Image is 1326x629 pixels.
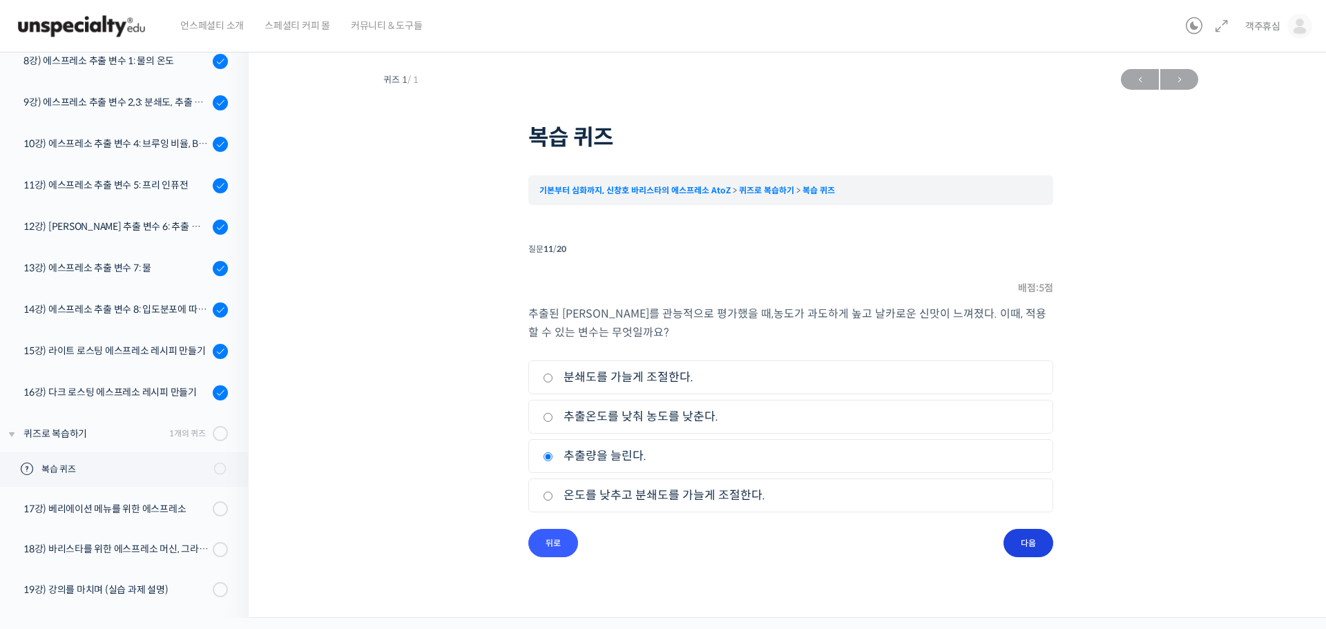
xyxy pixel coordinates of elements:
[544,244,553,254] span: 11
[23,260,209,275] div: 13강) 에스프레소 추출 변수 7: 물
[739,185,794,195] a: 퀴즈로 복습하기
[1160,69,1198,90] a: 다음→
[543,447,1039,465] label: 추출량을 늘린다.
[23,302,209,317] div: 14강) 에스프레소 추출 변수 8: 입도분포에 따른 향미 변화
[1245,20,1280,32] span: 객주휴심
[91,438,178,472] a: 대화
[4,438,91,472] a: 홈
[1018,279,1053,298] span: 배점: 점
[528,124,1053,151] h1: 복습 퀴즈
[407,74,419,86] span: / 1
[557,244,566,254] span: 20
[23,177,209,193] div: 11강) 에스프레소 추출 변수 5: 프리 인퓨전
[23,501,209,516] div: 17강) 베리에이션 메뉴를 위한 에스프레소
[23,343,209,358] div: 15강) 라이트 로스팅 에스프레소 레시피 만들기
[23,541,209,557] div: 18강) 바리스타를 위한 에스프레소 머신, 그라인더 선택 가이드라인
[213,458,230,470] span: 설정
[664,325,669,340] span: ?
[528,240,1053,258] div: 질문 /
[803,185,835,195] a: 복습 퀴즈
[528,529,578,557] input: 뒤로
[543,452,553,461] input: 추출량을 늘린다.
[543,368,1039,387] label: 분쇄도를 가늘게 조절한다.
[771,307,773,321] span: ,
[543,486,1039,505] label: 온도를 낮추고 분쇄도를 가늘게 조절한다.
[528,304,1053,342] p: 추출된 [PERSON_NAME]를 관능적으로 평가했을 때 농도가 과도하게 높고 날카로운 신맛이 느껴졌다. 이때, 적용할 수 있는 변수는 무엇일까요
[23,426,165,441] div: 퀴즈로 복습하기
[23,95,209,110] div: 9강) 에스프레소 추출 변수 2,3: 분쇄도, 추출 시간
[178,438,265,472] a: 설정
[41,463,205,476] span: 복습 퀴즈
[1160,70,1198,89] span: →
[23,385,209,400] div: 16강) 다크 로스팅 에스프레소 레시피 만들기
[543,374,553,383] input: 분쇄도를 가늘게 조절한다.
[23,582,209,597] div: 19강) 강의를 마치며 (실습 과제 설명)
[539,185,731,195] a: 기본부터 심화까지, 신창호 바리스타의 에스프레소 AtoZ
[383,75,419,84] span: 퀴즈 1
[44,458,52,470] span: 홈
[23,219,209,234] div: 12강) [PERSON_NAME] 추출 변수 6: 추출 압력
[126,459,143,470] span: 대화
[23,136,209,151] div: 10강) 에스프레소 추출 변수 4: 브루잉 비율, Brew Ratio
[1121,70,1159,89] span: ←
[169,427,206,440] div: 1개의 퀴즈
[543,492,553,501] input: 온도를 낮추고 분쇄도를 가늘게 조절한다.
[1121,69,1159,90] a: ←이전
[1003,529,1053,557] input: 다음
[543,413,553,422] input: 추출온도를 낮춰 농도를 낮춘다.
[23,53,209,68] div: 8강) 에스프레소 추출 변수 1: 물의 온도
[1039,282,1044,294] span: 5
[543,407,1039,426] label: 추출온도를 낮춰 농도를 낮춘다.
